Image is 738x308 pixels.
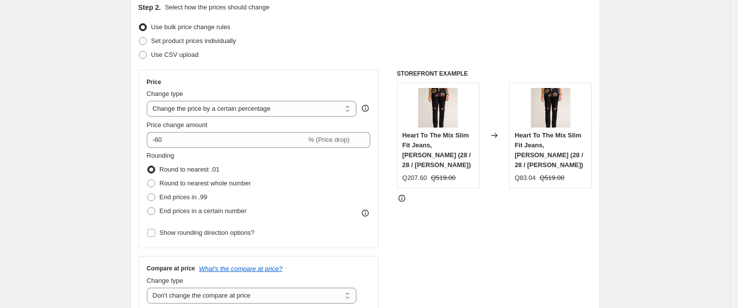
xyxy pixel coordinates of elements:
h2: Step 2. [138,2,161,12]
span: Heart To The Mix Slim Fit Jeans, [PERSON_NAME] (28 / 28 / [PERSON_NAME]) [515,132,583,169]
img: DRO8744_80x.jpg [418,88,458,128]
strike: Q519.00 [431,173,456,183]
span: % (Price drop) [308,136,349,143]
div: help [360,103,370,113]
img: DRO8744_80x.jpg [531,88,570,128]
h3: Price [147,78,161,86]
h6: STOREFRONT EXAMPLE [397,70,592,78]
span: Round to nearest whole number [160,179,251,187]
h3: Compare at price [147,264,195,272]
span: Set product prices individually [151,37,236,44]
span: Price change amount [147,121,208,129]
span: Heart To The Mix Slim Fit Jeans, [PERSON_NAME] (28 / 28 / [PERSON_NAME]) [402,132,471,169]
span: Round to nearest .01 [160,166,219,173]
span: Use CSV upload [151,51,199,58]
strike: Q519.00 [540,173,564,183]
span: Use bulk price change rules [151,23,230,31]
span: End prices in .99 [160,193,208,201]
span: Change type [147,277,183,284]
div: Q207.60 [402,173,427,183]
input: -15 [147,132,306,148]
span: Show rounding direction options? [160,229,255,236]
p: Select how the prices should change [165,2,269,12]
div: Q83.04 [515,173,536,183]
span: Rounding [147,152,174,159]
button: What's the compare at price? [199,265,283,272]
span: End prices in a certain number [160,207,247,215]
span: Change type [147,90,183,97]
